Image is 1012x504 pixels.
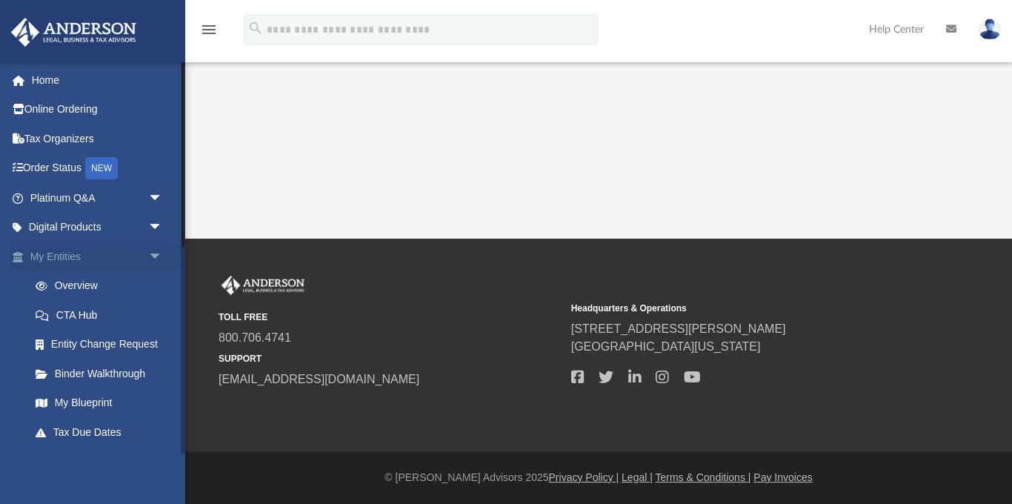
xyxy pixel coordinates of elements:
a: Legal | [622,471,653,483]
a: Digital Productsarrow_drop_down [10,213,185,242]
span: arrow_drop_down [148,213,178,243]
a: My [PERSON_NAME] Teamarrow_drop_down [10,447,178,494]
a: 800.706.4741 [219,331,291,344]
small: SUPPORT [219,352,561,365]
a: menu [200,28,218,39]
a: [GEOGRAPHIC_DATA][US_STATE] [571,340,761,353]
i: menu [200,21,218,39]
a: CTA Hub [21,300,185,330]
div: NEW [85,157,118,179]
a: Binder Walkthrough [21,359,185,388]
a: Platinum Q&Aarrow_drop_down [10,183,185,213]
a: Entity Change Request [21,330,185,359]
a: My Entitiesarrow_drop_down [10,242,185,271]
a: Tax Due Dates [21,417,185,447]
img: Anderson Advisors Platinum Portal [219,276,307,295]
a: Terms & Conditions | [656,471,751,483]
a: Tax Organizers [10,124,185,153]
span: arrow_drop_down [148,242,178,272]
a: Privacy Policy | [549,471,619,483]
a: Order StatusNEW [10,153,185,184]
img: User Pic [979,19,1001,40]
i: search [247,20,264,36]
a: [EMAIL_ADDRESS][DOMAIN_NAME] [219,373,419,385]
span: arrow_drop_down [148,447,178,477]
a: Overview [21,271,185,301]
small: TOLL FREE [219,311,561,324]
small: Headquarters & Operations [571,302,913,315]
a: Online Ordering [10,95,185,125]
a: Home [10,65,185,95]
div: © [PERSON_NAME] Advisors 2025 [185,470,1012,485]
a: My Blueprint [21,388,178,418]
a: [STREET_ADDRESS][PERSON_NAME] [571,322,786,335]
a: Pay Invoices [753,471,812,483]
img: Anderson Advisors Platinum Portal [7,18,141,47]
span: arrow_drop_down [148,183,178,213]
